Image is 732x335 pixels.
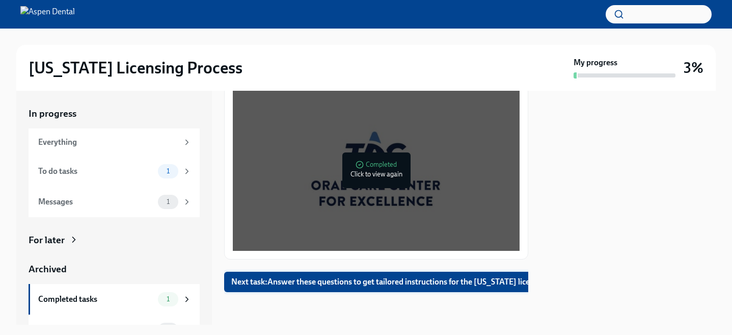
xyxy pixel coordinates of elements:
[29,58,242,78] h2: [US_STATE] Licensing Process
[29,187,200,217] a: Messages1
[224,272,585,292] button: Next task:Answer these questions to get tailored instructions for the [US_STATE] licensing process
[29,156,200,187] a: To do tasks1
[29,234,65,247] div: For later
[29,234,200,247] a: For later
[38,196,154,208] div: Messages
[160,167,176,175] span: 1
[160,198,176,205] span: 1
[20,6,75,22] img: Aspen Dental
[160,295,176,303] span: 1
[574,57,617,68] strong: My progress
[29,284,200,315] a: Completed tasks1
[29,263,200,276] a: Archived
[38,294,154,305] div: Completed tasks
[231,277,578,287] span: Next task : Answer these questions to get tailored instructions for the [US_STATE] licensing process
[29,107,200,120] a: In progress
[38,137,178,148] div: Everything
[29,128,200,156] a: Everything
[38,166,154,177] div: To do tasks
[684,59,703,77] h3: 3%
